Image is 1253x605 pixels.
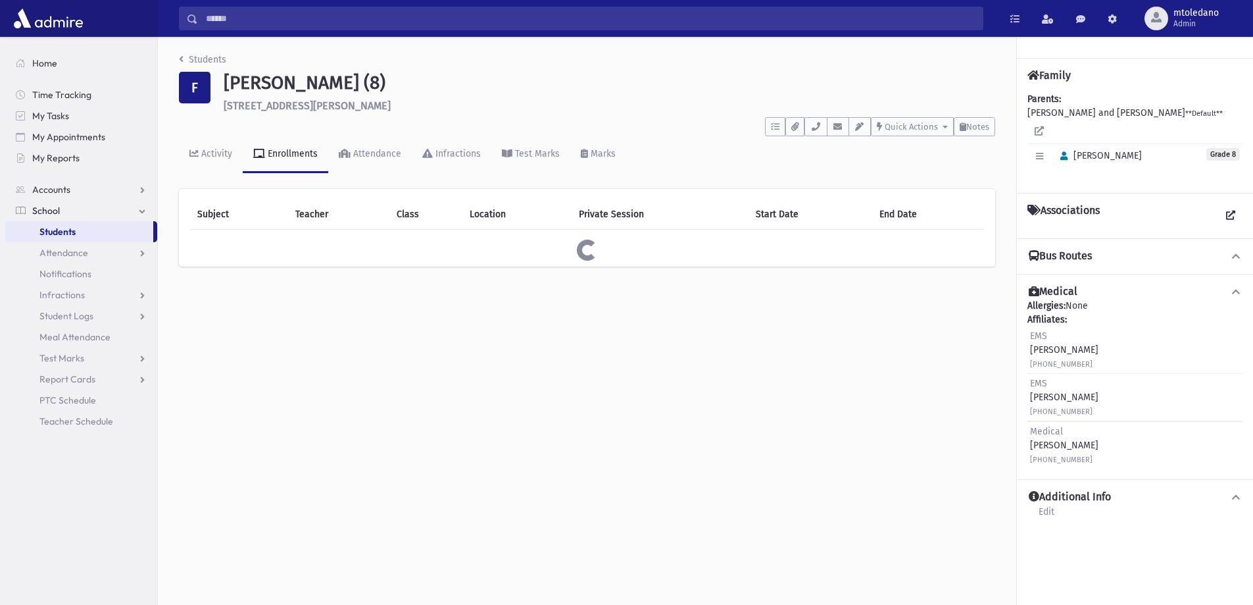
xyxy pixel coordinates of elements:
[39,268,91,280] span: Notifications
[5,147,157,169] a: My Reports
[5,369,157,390] a: Report Cards
[1027,204,1100,228] h4: Associations
[5,348,157,369] a: Test Marks
[39,289,85,301] span: Infractions
[32,205,60,217] span: School
[5,84,157,105] a: Time Tracking
[32,184,70,196] span: Accounts
[224,99,995,112] h6: [STREET_ADDRESS][PERSON_NAME]
[1173,8,1219,18] span: mtoledano
[1030,378,1047,389] span: EMS
[199,148,232,159] div: Activity
[5,221,153,242] a: Students
[1027,314,1067,325] b: Affiliates:
[351,148,401,159] div: Attendance
[1054,150,1142,161] span: [PERSON_NAME]
[32,152,80,164] span: My Reports
[588,148,616,159] div: Marks
[1030,408,1093,416] small: [PHONE_NUMBER]
[885,122,938,132] span: Quick Actions
[1030,426,1063,437] span: Medical
[1030,425,1098,466] div: [PERSON_NAME]
[1030,329,1098,371] div: [PERSON_NAME]
[954,117,995,136] button: Notes
[328,136,412,173] a: Attendance
[5,284,157,305] a: Infractions
[462,199,571,230] th: Location
[872,199,985,230] th: End Date
[871,117,954,136] button: Quick Actions
[39,352,84,364] span: Test Marks
[5,53,157,74] a: Home
[39,226,76,238] span: Students
[1027,299,1242,469] div: None
[39,394,96,406] span: PTC Schedule
[39,310,93,322] span: Student Logs
[1219,204,1242,228] a: View all Associations
[5,105,157,126] a: My Tasks
[1027,300,1066,311] b: Allergies:
[5,179,157,200] a: Accounts
[1030,456,1093,464] small: [PHONE_NUMBER]
[179,72,210,103] div: F
[433,148,481,159] div: Infractions
[179,53,226,72] nav: breadcrumb
[570,136,626,173] a: Marks
[389,199,462,230] th: Class
[265,148,318,159] div: Enrollments
[287,199,389,230] th: Teacher
[11,5,86,32] img: AdmirePro
[1206,148,1240,161] span: Grade 8
[39,415,113,427] span: Teacher Schedule
[32,131,105,143] span: My Appointments
[179,136,243,173] a: Activity
[412,136,491,173] a: Infractions
[748,199,872,230] th: Start Date
[1030,360,1093,369] small: [PHONE_NUMBER]
[1027,92,1242,182] div: [PERSON_NAME] and [PERSON_NAME]
[1029,285,1077,299] h4: Medical
[1030,377,1098,418] div: [PERSON_NAME]
[1027,69,1071,82] h4: Family
[5,200,157,221] a: School
[1027,93,1061,105] b: Parents:
[39,247,88,259] span: Attendance
[5,242,157,263] a: Attendance
[512,148,560,159] div: Test Marks
[571,199,748,230] th: Private Session
[1038,504,1055,528] a: Edit
[5,126,157,147] a: My Appointments
[1027,490,1242,504] button: Additional Info
[179,54,226,65] a: Students
[198,7,983,30] input: Search
[1030,330,1047,342] span: EMS
[1173,18,1219,29] span: Admin
[243,136,328,173] a: Enrollments
[1027,285,1242,299] button: Medical
[5,305,157,327] a: Student Logs
[32,110,69,122] span: My Tasks
[39,373,95,385] span: Report Cards
[1029,250,1092,263] h4: Bus Routes
[32,57,57,69] span: Home
[491,136,570,173] a: Test Marks
[32,89,91,101] span: Time Tracking
[1029,490,1111,504] h4: Additional Info
[1027,250,1242,263] button: Bus Routes
[39,331,111,343] span: Meal Attendance
[966,122,989,132] span: Notes
[189,199,287,230] th: Subject
[5,327,157,348] a: Meal Attendance
[5,411,157,432] a: Teacher Schedule
[5,390,157,411] a: PTC Schedule
[5,263,157,284] a: Notifications
[224,72,995,94] h1: [PERSON_NAME] (8)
